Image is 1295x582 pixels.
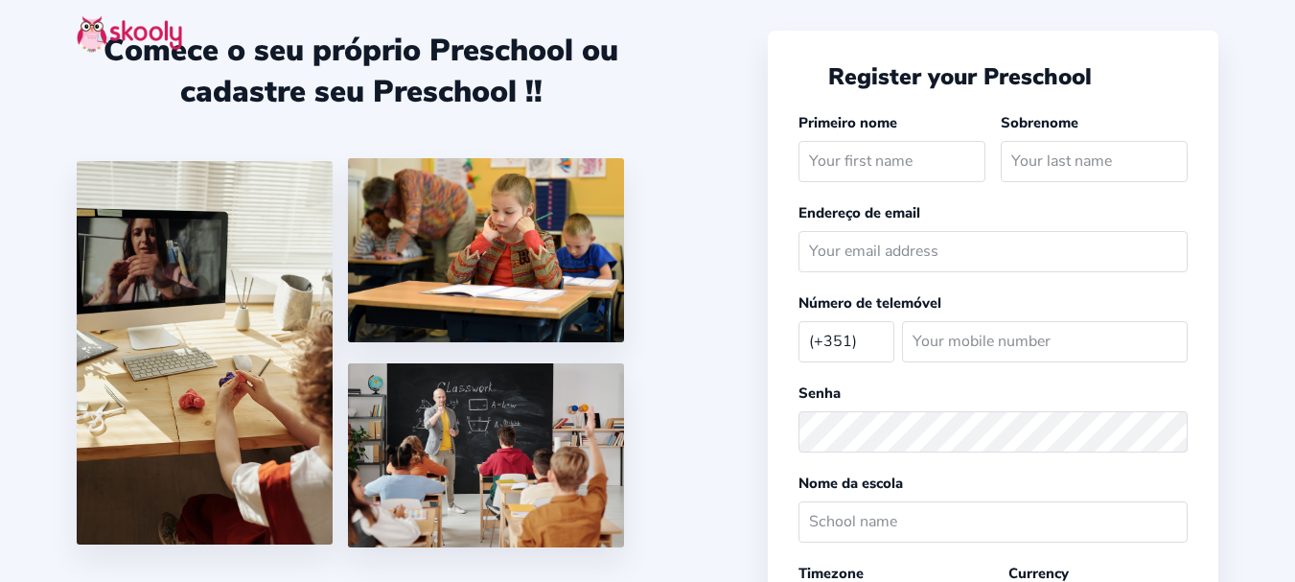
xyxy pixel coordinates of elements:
[1159,422,1188,442] button: eye outlineeye off outline
[77,161,333,545] img: 1.jpg
[798,501,1188,543] input: School name
[902,321,1188,362] input: Your mobile number
[798,474,903,493] label: Nome da escola
[798,293,941,313] label: Número de telemóvel
[77,15,182,53] img: skooly-logo.png
[1001,113,1078,132] label: Sobrenome
[348,158,624,342] img: 4.png
[798,141,985,182] input: Your first name
[1159,422,1179,442] ion-icon: eye outline
[798,113,897,132] label: Primeiro nome
[798,66,820,87] button: arrow back outline
[798,231,1188,272] input: Your email address
[828,61,1092,92] span: Register your Preschool
[798,384,841,403] label: Senha
[798,203,920,222] label: Endereço de email
[348,363,624,547] img: 5.png
[1001,141,1188,182] input: Your last name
